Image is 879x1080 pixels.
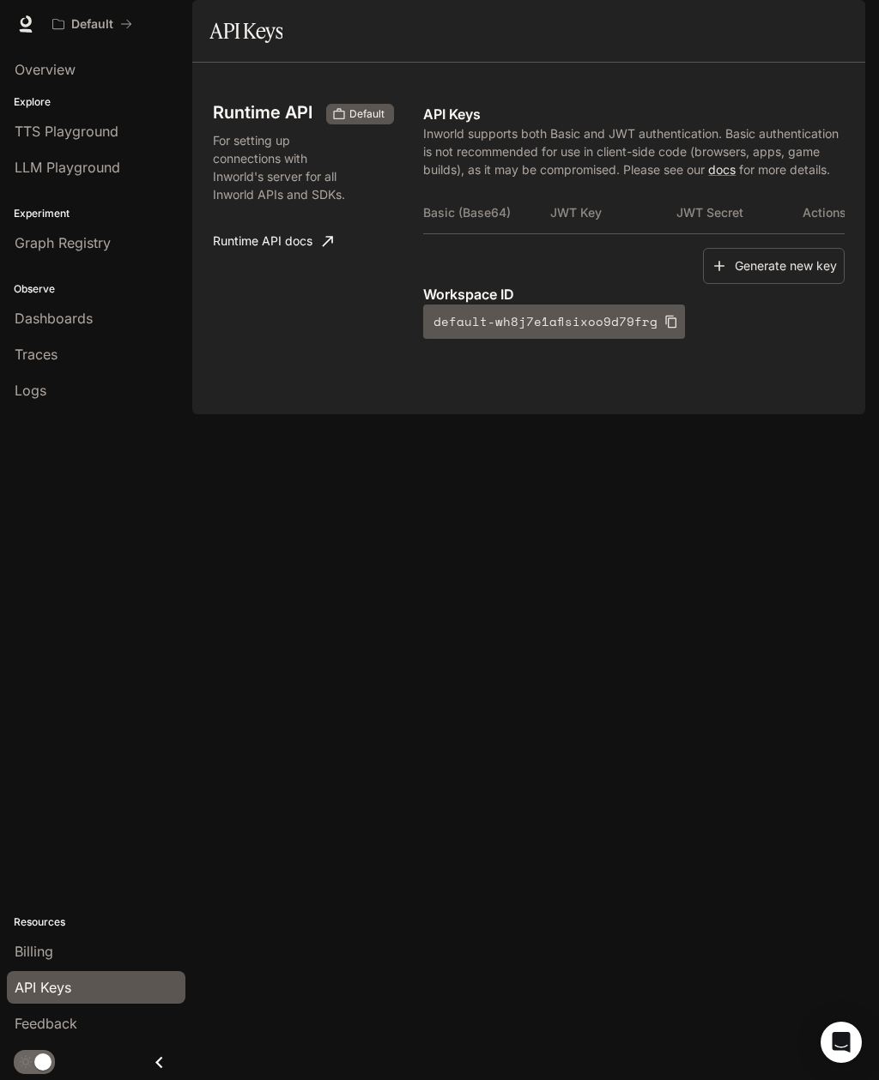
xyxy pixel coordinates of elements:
[71,17,113,32] p: Default
[213,131,361,203] p: For setting up connections with Inworld's server for all Inworld APIs and SDKs.
[326,104,394,124] div: These keys will apply to your current workspace only
[343,106,391,122] span: Default
[821,1022,862,1063] div: Open Intercom Messenger
[45,7,140,41] button: All workspaces
[423,284,845,305] p: Workspace ID
[423,124,845,178] p: Inworld supports both Basic and JWT authentication. Basic authentication is not recommended for u...
[206,224,340,258] a: Runtime API docs
[423,192,549,233] th: Basic (Base64)
[708,162,736,177] a: docs
[703,248,845,285] button: Generate new key
[423,305,685,339] button: default-wh8j7e1aflsixoo9d79frg
[213,104,312,121] h3: Runtime API
[676,192,803,233] th: JWT Secret
[803,192,845,233] th: Actions
[423,104,845,124] p: API Keys
[209,14,282,48] h1: API Keys
[550,192,676,233] th: JWT Key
